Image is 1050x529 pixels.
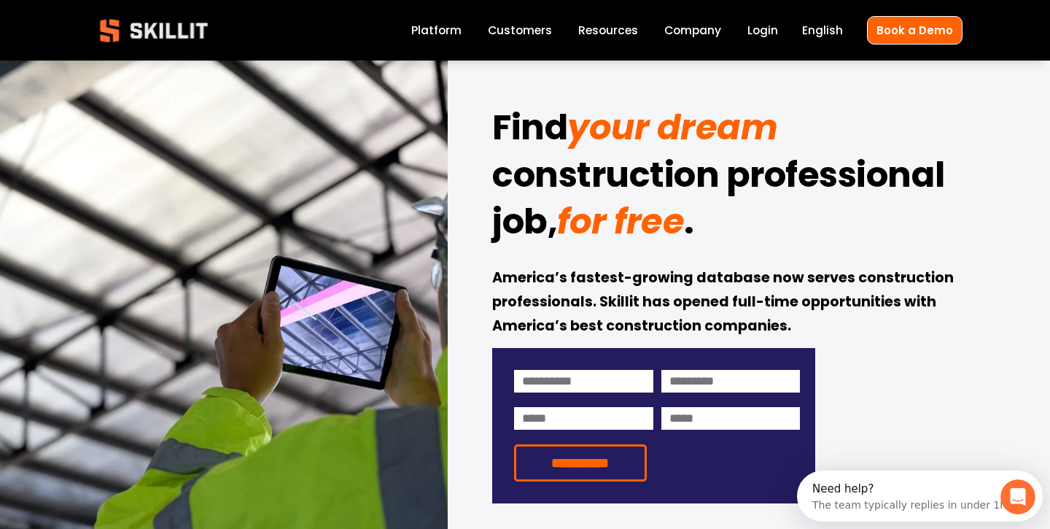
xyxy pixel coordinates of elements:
a: Company [664,20,721,40]
iframe: Intercom live chat [1000,479,1035,514]
strong: America’s fastest-growing database now serves construction professionals. Skillit has opened full... [492,267,957,339]
div: Need help? [15,12,209,24]
div: language picker [802,20,843,40]
em: for free [557,197,684,246]
strong: Find [492,101,567,161]
a: Platform [411,20,462,40]
img: Skillit [87,9,220,53]
span: Resources [578,22,638,39]
a: Login [747,20,778,40]
div: Open Intercom Messenger [6,6,252,46]
div: The team typically replies in under 1h [15,24,209,39]
a: Customers [488,20,552,40]
strong: construction professional job, [492,148,952,255]
span: English [802,22,843,39]
a: Book a Demo [867,16,962,45]
em: your dream [567,103,777,152]
strong: . [684,195,694,255]
a: folder dropdown [578,20,638,40]
iframe: Intercom live chat discovery launcher [797,471,1043,522]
